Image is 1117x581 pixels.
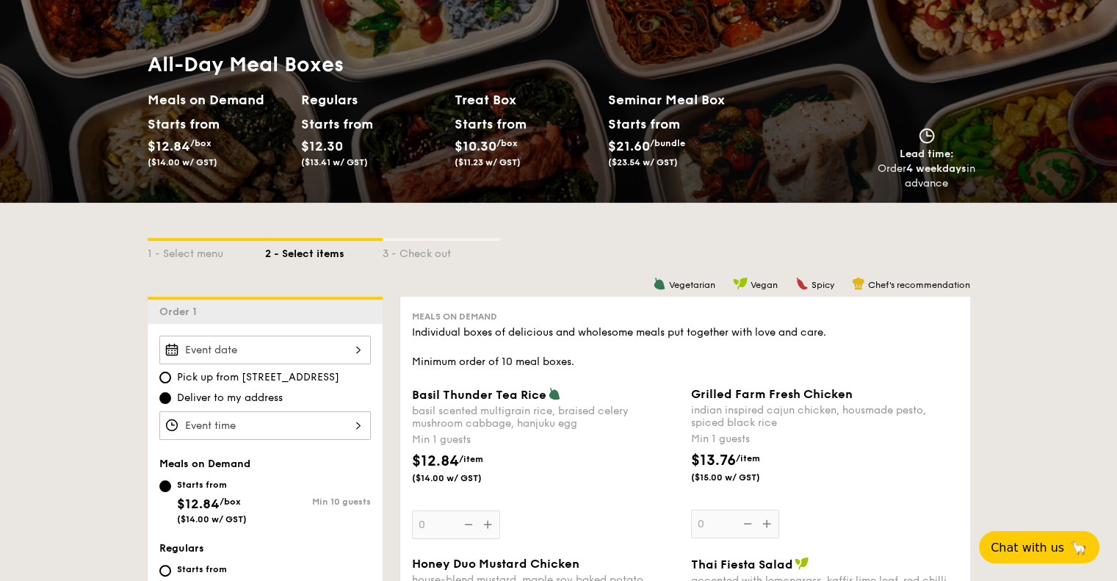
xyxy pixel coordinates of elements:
span: /item [736,453,760,463]
img: icon-vegan.f8ff3823.svg [795,557,809,570]
img: icon-clock.2db775ea.svg [916,128,938,144]
span: ($14.00 w/ GST) [148,157,217,167]
span: ($13.41 w/ GST) [301,157,368,167]
div: Min 1 guests [412,433,679,447]
span: $12.84 [177,496,220,512]
span: ($14.00 w/ GST) [177,514,247,524]
strong: 4 weekdays [906,162,966,175]
span: Lead time: [900,148,954,160]
div: 2 - Select items [265,241,383,261]
div: Individual boxes of delicious and wholesome meals put together with love and care. Minimum order ... [412,325,958,369]
span: Deliver to my address [177,391,283,405]
div: Min 10 guests [265,497,371,507]
img: icon-chef-hat.a58ddaea.svg [852,277,865,290]
input: Starts from$12.30($13.41 w/ GST)Min 10 guests [159,565,171,577]
h2: Regulars [301,90,443,110]
span: Order 1 [159,306,203,318]
div: Order in advance [878,162,976,191]
div: Starts from [455,113,520,135]
div: Starts from [177,479,247,491]
span: ($11.23 w/ GST) [455,157,521,167]
input: Event date [159,336,371,364]
input: Deliver to my address [159,392,171,404]
img: icon-vegan.f8ff3823.svg [733,277,748,290]
span: Vegan [751,280,778,290]
h1: All-Day Meal Boxes [148,51,762,78]
img: icon-vegetarian.fe4039eb.svg [548,387,561,400]
h2: Treat Box [455,90,596,110]
span: /box [190,138,212,148]
span: Meals on Demand [412,311,497,322]
button: Chat with us🦙 [979,531,1099,563]
div: 1 - Select menu [148,241,265,261]
span: 🦙 [1070,539,1088,556]
span: Meals on Demand [159,458,250,470]
div: Starts from [608,113,679,135]
span: ($23.54 w/ GST) [608,157,678,167]
div: Starts from [301,113,366,135]
span: Thai Fiesta Salad [691,557,793,571]
div: basil scented multigrain rice, braised celery mushroom cabbage, hanjuku egg [412,405,679,430]
span: /box [496,138,518,148]
span: $12.30 [301,138,343,154]
span: /bundle [650,138,685,148]
img: icon-spicy.37a8142b.svg [795,277,809,290]
span: Basil Thunder Tea Rice [412,388,546,402]
img: icon-vegetarian.fe4039eb.svg [653,277,666,290]
span: Chat with us [991,541,1064,555]
div: 3 - Check out [383,241,500,261]
input: Event time [159,411,371,440]
span: Vegetarian [669,280,715,290]
h2: Meals on Demand [148,90,289,110]
div: Starts from [148,113,213,135]
span: ($14.00 w/ GST) [412,472,512,484]
span: Grilled Farm Fresh Chicken [691,387,853,401]
span: $21.60 [608,138,650,154]
span: $12.84 [148,138,190,154]
span: ($15.00 w/ GST) [691,472,791,483]
div: Min 1 guests [691,432,958,447]
input: Starts from$12.84/box($14.00 w/ GST)Min 10 guests [159,480,171,492]
h2: Seminar Meal Box [608,90,762,110]
div: indian inspired cajun chicken, housmade pesto, spiced black rice [691,404,958,429]
input: Pick up from [STREET_ADDRESS] [159,372,171,383]
span: Honey Duo Mustard Chicken [412,557,579,571]
span: $12.84 [412,452,459,470]
span: Chef's recommendation [868,280,970,290]
span: /item [459,454,483,464]
span: $10.30 [455,138,496,154]
span: $13.76 [691,452,736,469]
span: Spicy [811,280,834,290]
div: Starts from [177,563,244,575]
span: Pick up from [STREET_ADDRESS] [177,370,339,385]
span: /box [220,497,241,507]
span: Regulars [159,542,204,555]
